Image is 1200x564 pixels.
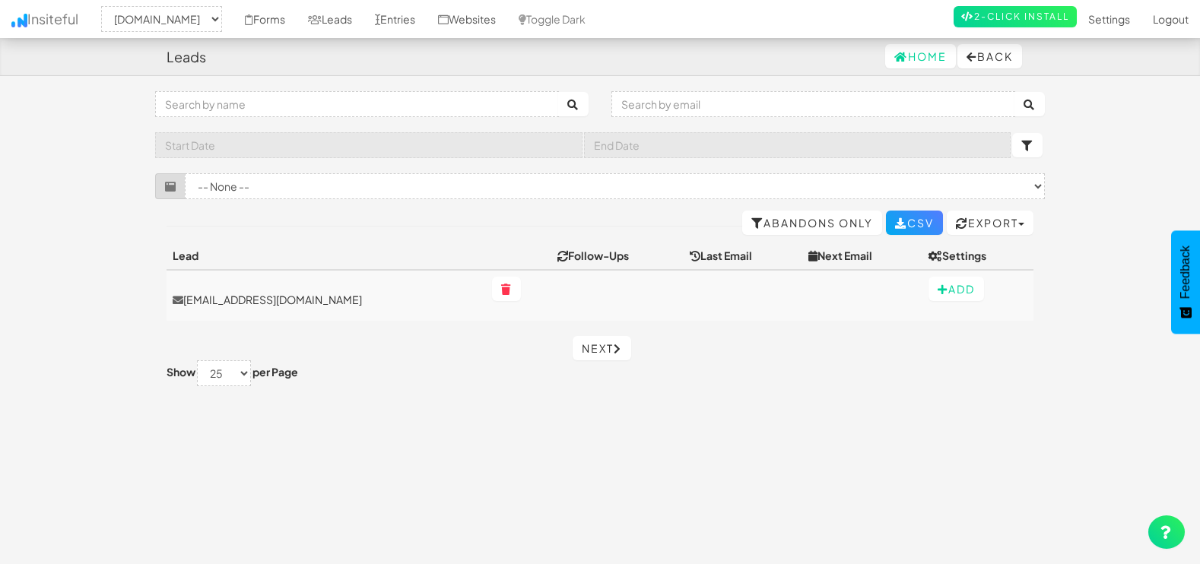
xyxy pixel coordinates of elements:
input: Start Date [155,132,583,158]
button: Feedback - Show survey [1171,230,1200,334]
button: Back [957,44,1022,68]
img: icon.png [11,14,27,27]
a: [EMAIL_ADDRESS][DOMAIN_NAME] [173,292,480,307]
th: Follow-Ups [551,242,684,270]
a: 2-Click Install [954,6,1077,27]
th: Settings [922,242,1033,270]
label: Show [167,364,195,379]
span: Feedback [1179,246,1192,299]
input: Search by email [611,91,1015,117]
th: Last Email [684,242,802,270]
label: per Page [252,364,298,379]
button: Export [947,211,1033,235]
a: Abandons Only [742,211,882,235]
a: Next [573,336,631,360]
a: Home [885,44,956,68]
th: Next Email [802,242,923,270]
input: End Date [584,132,1011,158]
h4: Leads [167,49,206,65]
button: Add [929,277,984,301]
a: CSV [886,211,943,235]
th: Lead [167,242,486,270]
input: Search by name [155,91,559,117]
